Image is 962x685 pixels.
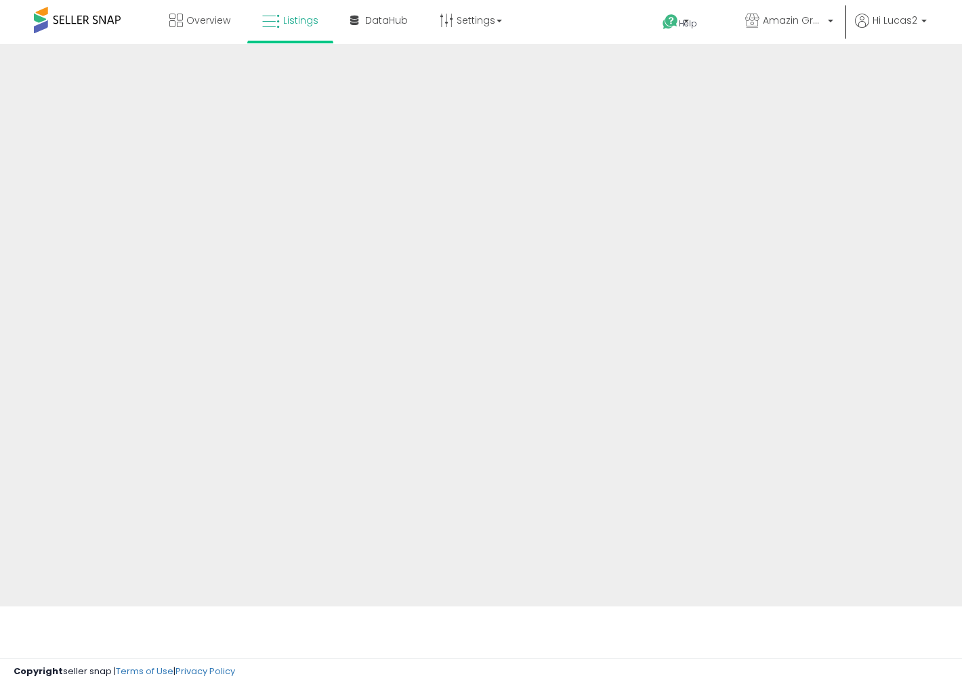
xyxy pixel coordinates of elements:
span: Amazin Group [763,14,824,27]
span: Listings [283,14,318,27]
span: DataHub [365,14,408,27]
span: Help [679,18,697,29]
a: Help [652,3,724,44]
span: Overview [186,14,230,27]
a: Hi Lucas2 [855,14,927,44]
i: Get Help [662,14,679,30]
span: Hi Lucas2 [873,14,917,27]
